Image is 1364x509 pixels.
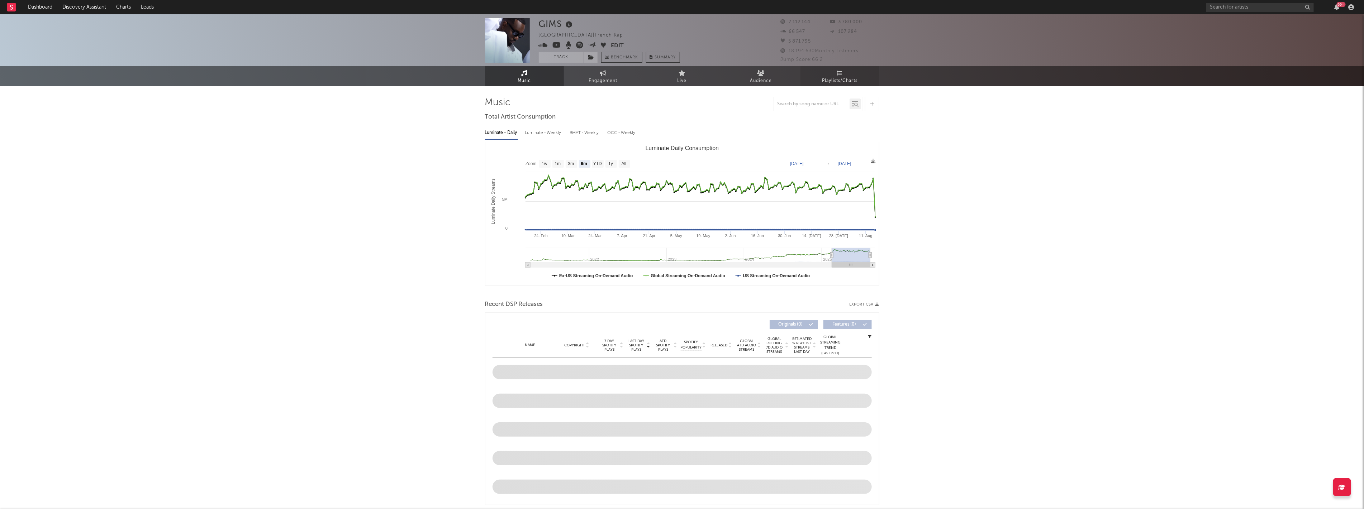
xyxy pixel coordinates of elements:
[485,142,879,285] svg: Luminate Daily Consumption
[588,234,602,238] text: 24. Mar
[830,20,862,24] span: 3 780 000
[502,197,507,201] text: 5M
[601,52,642,63] a: Benchmark
[559,273,633,278] text: Ex-US Streaming On-Demand Audio
[743,273,810,278] text: US Streaming On-Demand Audio
[822,77,857,85] span: Playlists/Charts
[518,77,531,85] span: Music
[790,161,804,166] text: [DATE]
[608,162,613,167] text: 1y
[643,66,722,86] a: Live
[534,234,547,238] text: 24. Feb
[555,162,561,167] text: 1m
[678,77,687,85] span: Live
[617,234,627,238] text: 7. Apr
[645,145,719,151] text: Luminate Daily Consumption
[737,339,757,352] span: Global ATD Audio Streams
[581,162,587,167] text: 6m
[539,52,584,63] button: Track
[611,42,624,51] button: Edit
[561,234,575,238] text: 10. Mar
[568,162,574,167] text: 3m
[696,234,710,238] text: 19. May
[859,234,872,238] text: 11. Aug
[646,52,680,63] button: Summary
[608,127,636,139] div: OCC - Weekly
[781,49,859,53] span: 18 194 630 Monthly Listeners
[654,339,673,352] span: ATD Spotify Plays
[570,127,600,139] div: BMAT - Weekly
[589,77,618,85] span: Engagement
[765,337,784,354] span: Global Rolling 7D Audio Streams
[828,322,861,327] span: Features ( 0 )
[725,234,736,238] text: 2. Jun
[525,127,563,139] div: Luminate - Weekly
[680,340,702,350] span: Spotify Popularity
[539,18,575,30] div: GIMS
[829,234,848,238] text: 28. [DATE]
[792,337,812,354] span: Estimated % Playlist Streams Last Day
[593,162,602,167] text: YTD
[722,66,800,86] a: Audience
[781,20,811,24] span: 7 112 144
[820,335,841,356] div: Global Streaming Trend (Last 60D)
[611,53,638,62] span: Benchmark
[800,66,879,86] a: Playlists/Charts
[774,101,850,107] input: Search by song name or URL
[1206,3,1314,12] input: Search for artists
[542,162,547,167] text: 1w
[823,320,872,329] button: Features(0)
[505,226,507,230] text: 0
[850,302,879,307] button: Export CSV
[770,320,818,329] button: Originals(0)
[627,339,646,352] span: Last Day Spotify Plays
[485,113,556,121] span: Total Artist Consumption
[1335,4,1340,10] button: 99+
[485,300,543,309] span: Recent DSP Releases
[830,29,857,34] span: 107 284
[838,161,851,166] text: [DATE]
[621,162,626,167] text: All
[507,342,554,348] div: Name
[781,57,823,62] span: Jump Score: 66.2
[778,234,791,238] text: 30. Jun
[711,343,728,347] span: Released
[539,31,632,40] div: [GEOGRAPHIC_DATA] | French Rap
[670,234,683,238] text: 5. May
[781,29,805,34] span: 66 547
[485,66,564,86] a: Music
[781,39,811,44] span: 5 871 795
[802,234,821,238] text: 14. [DATE]
[651,273,725,278] text: Global Streaming On-Demand Audio
[600,339,619,352] span: 7 Day Spotify Plays
[751,234,764,238] text: 16. Jun
[490,178,495,224] text: Luminate Daily Streams
[643,234,655,238] text: 21. Apr
[564,343,585,347] span: Copyright
[750,77,772,85] span: Audience
[485,127,518,139] div: Luminate - Daily
[655,56,676,59] span: Summary
[774,322,807,327] span: Originals ( 0 )
[526,162,537,167] text: Zoom
[826,161,830,166] text: →
[1337,2,1346,7] div: 99 +
[564,66,643,86] a: Engagement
